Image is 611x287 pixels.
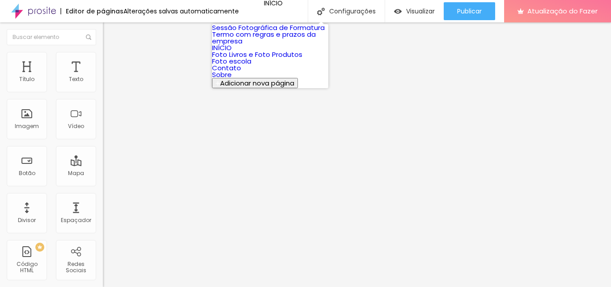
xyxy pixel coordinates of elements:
a: Sessão Fotográfica de Formatura [212,23,325,32]
font: Mapa [68,169,84,177]
button: Publicar [444,2,495,20]
font: Código HTML [17,260,38,274]
button: Adicionar nova página [212,78,298,88]
a: INÍCIO [212,43,232,52]
a: Termo com regras e prazos da empresa [212,30,316,46]
font: Editor de páginas [66,7,123,16]
a: Foto escola [212,56,251,66]
font: Espaçador [61,216,91,224]
font: Título [19,75,34,83]
a: Sobre [212,70,232,79]
font: Publicar [457,7,482,16]
font: Atualização do Fazer [527,6,598,16]
iframe: Editor [103,22,611,287]
font: Imagem [15,122,39,130]
font: Botão [19,169,35,177]
a: Foto Livros e Foto Produtos [212,50,302,59]
font: Configurações [329,7,376,16]
button: Visualizar [385,2,444,20]
font: Adicionar nova página [220,78,294,88]
font: Vídeo [68,122,84,130]
img: Ícone [317,8,325,15]
img: Ícone [86,34,91,40]
font: Texto [69,75,83,83]
font: Visualizar [406,7,435,16]
font: Redes Sociais [66,260,86,274]
font: Alterações salvas automaticamente [123,7,239,16]
a: Contato [212,63,241,73]
input: Buscar elemento [7,29,96,45]
img: view-1.svg [394,8,402,15]
font: Divisor [18,216,36,224]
